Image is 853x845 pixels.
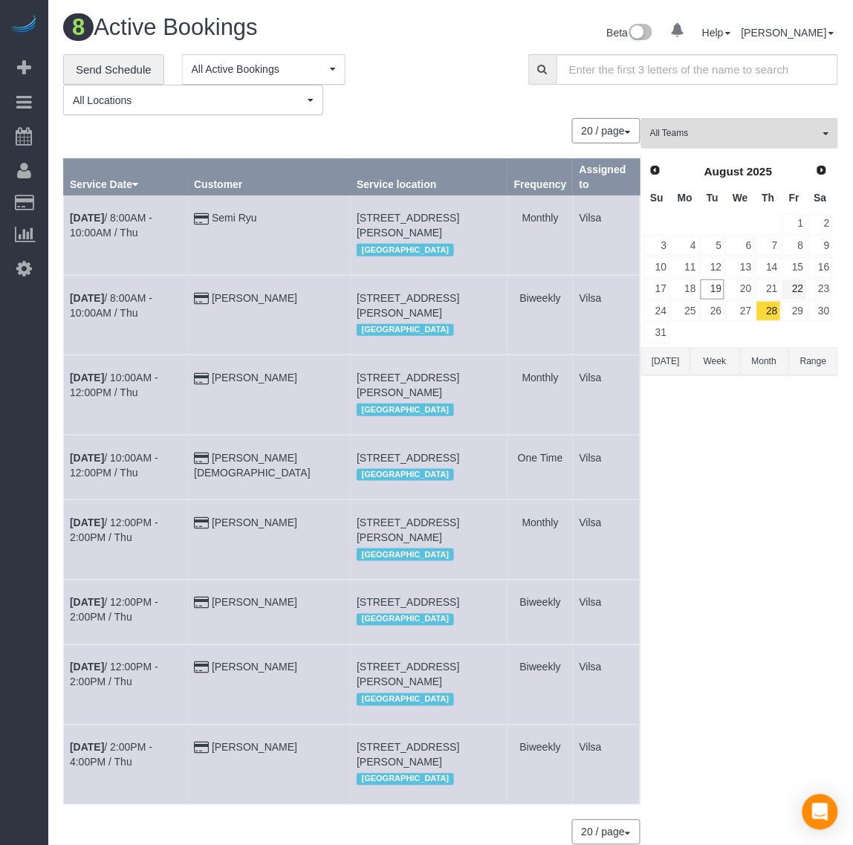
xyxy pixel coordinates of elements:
[357,545,502,564] div: Location
[357,517,459,543] span: [STREET_ADDRESS][PERSON_NAME]
[194,598,209,609] i: Credit Card Payment
[816,164,828,176] span: Next
[573,159,640,195] th: Assigned to
[650,192,664,204] span: Sunday
[70,742,152,768] a: [DATE]/ 2:00PM - 4:00PM / Thu
[188,275,351,354] td: Customer
[756,301,781,321] a: 28
[70,212,152,239] a: [DATE]/ 8:00AM - 10:00AM / Thu
[726,257,754,277] a: 13
[64,195,188,275] td: Schedule date
[573,195,640,275] td: Assigned to
[70,517,104,528] b: [DATE]
[64,725,188,804] td: Schedule date
[507,435,573,499] td: Frequency
[573,118,640,143] nav: Pagination navigation
[573,820,640,845] nav: Pagination navigation
[726,301,754,321] a: 27
[644,279,669,300] a: 17
[726,279,754,300] a: 20
[70,661,104,673] b: [DATE]
[740,348,789,375] button: Month
[212,372,297,383] a: [PERSON_NAME]
[701,279,725,300] a: 19
[70,292,152,319] a: [DATE]/ 8:00AM - 10:00AM / Thu
[507,355,573,435] td: Frequency
[641,348,690,375] button: [DATE]
[194,374,209,384] i: Credit Card Payment
[70,597,158,624] a: [DATE]/ 12:00PM - 2:00PM / Thu
[756,257,781,277] a: 14
[808,214,833,234] a: 2
[357,292,459,319] span: [STREET_ADDRESS][PERSON_NAME]
[507,725,573,804] td: Frequency
[507,159,573,195] th: Frequency
[357,212,459,239] span: [STREET_ADDRESS][PERSON_NAME]
[63,13,94,41] span: 8
[507,580,573,644] td: Frequency
[644,236,669,256] a: 3
[782,301,807,321] a: 29
[70,597,104,609] b: [DATE]
[357,465,502,485] div: Location
[690,348,739,375] button: Week
[704,165,744,178] span: August
[572,820,640,845] button: 20 / page
[194,214,209,224] i: Credit Card Payment
[701,257,725,277] a: 12
[351,355,508,435] td: Service location
[678,192,693,204] span: Monday
[573,275,640,354] td: Assigned to
[357,770,502,789] div: Location
[573,435,640,499] td: Assigned to
[671,301,698,321] a: 25
[73,93,304,108] span: All Locations
[357,690,502,709] div: Location
[641,118,838,149] button: All Teams
[351,195,508,275] td: Service location
[572,118,640,143] button: 20 / page
[811,161,832,181] a: Next
[70,372,158,398] a: [DATE]/ 10:00AM - 12:00PM / Thu
[726,236,754,256] a: 6
[64,275,188,354] td: Schedule date
[357,320,502,340] div: Location
[782,214,807,234] a: 1
[357,742,459,768] span: [STREET_ADDRESS][PERSON_NAME]
[701,301,725,321] a: 26
[9,15,39,36] img: Automaid Logo
[70,292,104,304] b: [DATE]
[64,435,188,499] td: Schedule date
[762,192,775,204] span: Thursday
[357,548,454,560] span: [GEOGRAPHIC_DATA]
[188,195,351,275] td: Customer
[644,323,669,343] a: 31
[814,192,827,204] span: Saturday
[212,212,257,224] a: Semi Ryu
[188,435,351,499] td: Customer
[70,452,104,464] b: [DATE]
[194,663,209,673] i: Credit Card Payment
[70,212,104,224] b: [DATE]
[756,279,781,300] a: 21
[188,355,351,435] td: Customer
[782,279,807,300] a: 22
[802,794,838,830] div: Open Intercom Messenger
[357,597,459,609] span: [STREET_ADDRESS]
[70,742,104,754] b: [DATE]
[212,292,297,304] a: [PERSON_NAME]
[194,743,209,754] i: Credit Card Payment
[645,161,666,181] a: Prev
[557,54,838,85] input: Enter the first 3 letters of the name to search
[70,452,158,479] a: [DATE]/ 10:00AM - 12:00PM / Thu
[573,725,640,804] td: Assigned to
[573,500,640,580] td: Assigned to
[63,85,323,115] ol: All Locations
[628,24,652,43] img: New interface
[357,774,454,786] span: [GEOGRAPHIC_DATA]
[64,159,188,195] th: Service Date
[357,400,502,419] div: Location
[351,275,508,354] td: Service location
[188,725,351,804] td: Customer
[707,192,719,204] span: Tuesday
